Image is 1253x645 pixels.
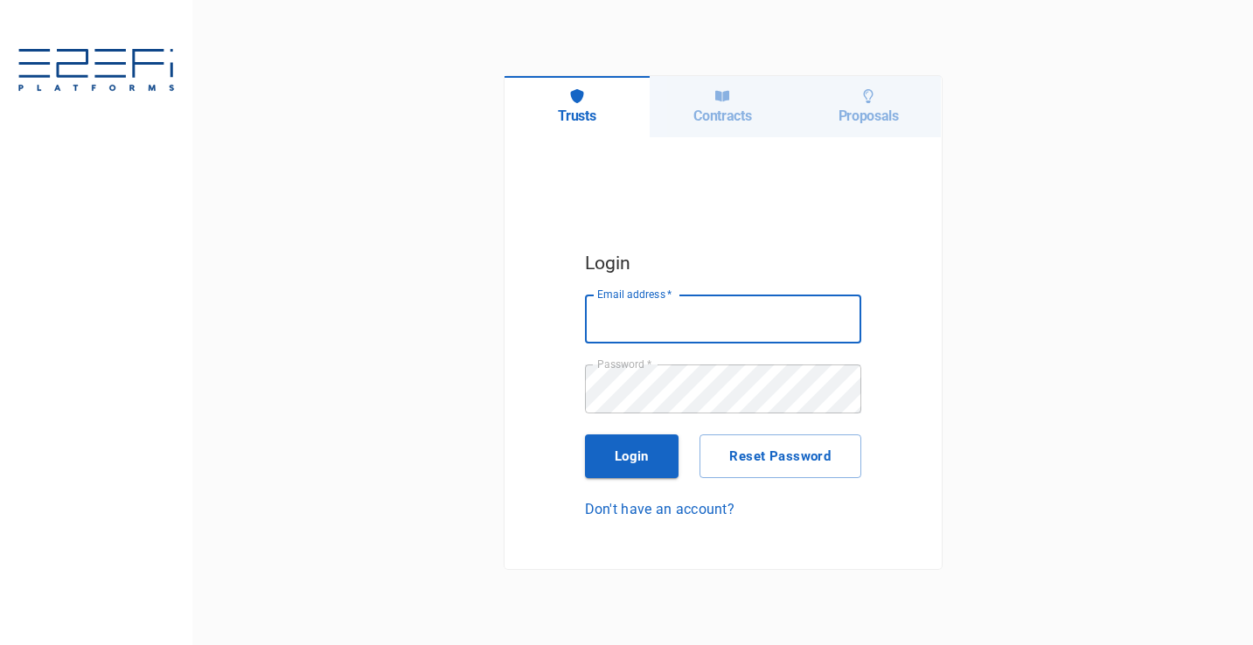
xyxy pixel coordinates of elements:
h5: Login [585,248,861,278]
label: Password [597,357,651,371]
h6: Trusts [558,107,595,124]
img: E2EFiPLATFORMS-7f06cbf9.svg [17,49,175,94]
button: Reset Password [700,434,860,478]
a: Don't have an account? [585,499,861,519]
h6: Proposals [839,107,899,124]
h6: Contracts [693,107,751,124]
label: Email address [597,287,672,302]
button: Login [585,434,679,478]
